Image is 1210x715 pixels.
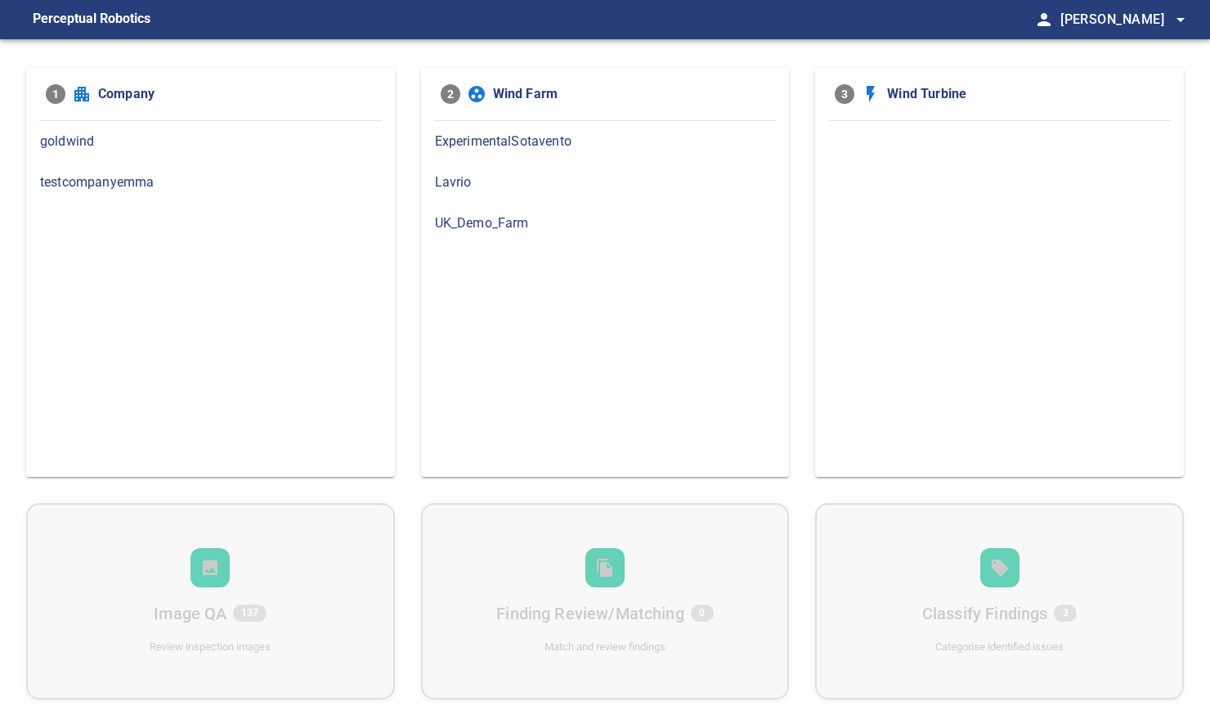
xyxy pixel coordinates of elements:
span: UK_Demo_Farm [435,214,776,233]
figcaption: Perceptual Robotics [33,7,150,33]
span: [PERSON_NAME] [1060,8,1190,31]
span: 1 [46,84,65,104]
div: UK_Demo_Farm [421,203,790,244]
button: [PERSON_NAME] [1054,3,1190,36]
span: 2 [441,84,460,104]
div: ExperimentalSotavento [421,121,790,162]
span: ExperimentalSotavento [435,132,776,151]
div: Lavrio [421,162,790,203]
div: testcompanyemma [26,162,395,203]
span: 3 [835,84,854,104]
div: goldwind [26,121,395,162]
span: goldwind [40,132,381,151]
span: Wind Farm [493,84,770,104]
span: Company [98,84,375,104]
span: person [1034,10,1054,29]
span: arrow_drop_down [1171,10,1190,29]
span: testcompanyemma [40,173,381,192]
span: Wind Turbine [887,84,1164,104]
span: Lavrio [435,173,776,192]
